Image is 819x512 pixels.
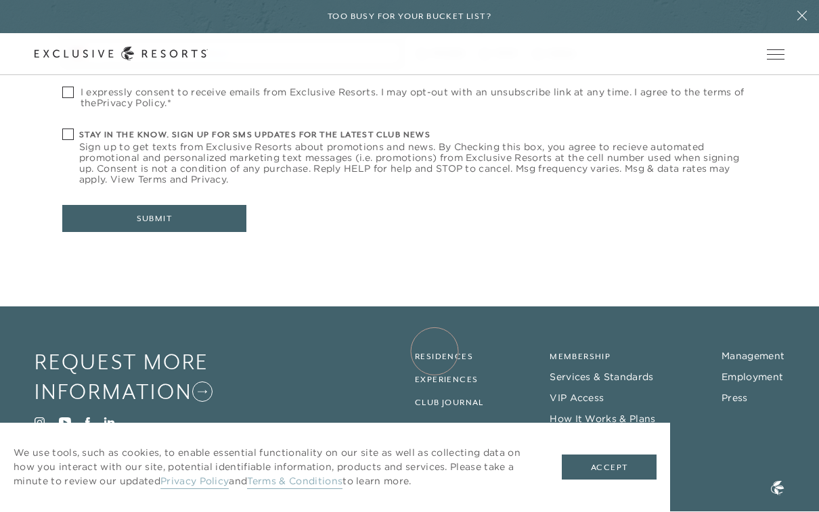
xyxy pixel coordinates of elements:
[35,348,266,408] a: Request More Information
[415,352,473,362] a: Residences
[79,129,757,142] h6: Stay in the know. Sign up for sms updates for the latest club news
[62,206,246,233] button: Submit
[14,446,535,489] p: We use tools, such as cookies, to enable essential functionality on our site as well as collectin...
[415,375,478,385] a: Experiences
[550,371,653,383] a: Services & Standards
[550,352,611,362] a: Membership
[550,413,655,425] a: How It Works & Plans
[722,392,748,404] a: Press
[722,371,783,383] a: Employment
[79,142,757,185] span: Sign up to get texts from Exclusive Resorts about promotions and news. By Checking this box, you ...
[415,421,476,431] a: Community
[550,392,604,404] a: VIP Access
[81,87,757,109] span: I expressly consent to receive emails from Exclusive Resorts. I may opt-out with an unsubscribe l...
[97,97,164,110] a: Privacy Policy
[562,455,657,481] button: Accept
[722,350,784,363] a: Management
[160,475,229,490] a: Privacy Policy
[767,50,784,60] button: Open navigation
[328,11,491,24] h6: Too busy for your bucket list?
[247,475,342,490] a: Terms & Conditions
[415,398,484,408] a: Club Journal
